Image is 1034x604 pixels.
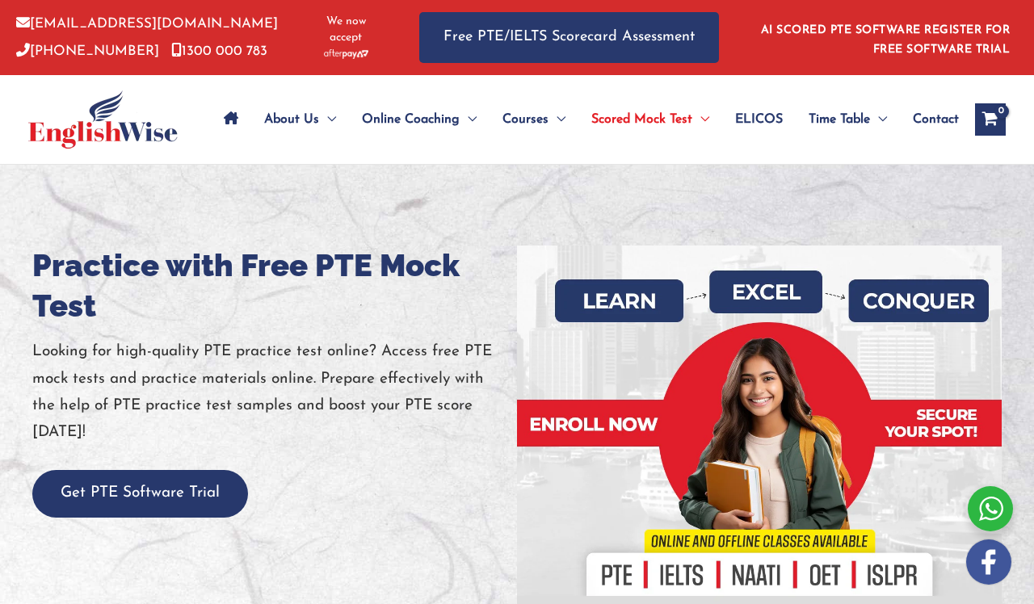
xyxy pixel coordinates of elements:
[549,91,565,148] span: Menu Toggle
[900,91,959,148] a: Contact
[692,91,709,148] span: Menu Toggle
[349,91,490,148] a: Online CoachingMenu Toggle
[975,103,1006,136] a: View Shopping Cart, empty
[796,91,900,148] a: Time TableMenu Toggle
[735,91,783,148] span: ELICOS
[362,91,460,148] span: Online Coaching
[319,91,336,148] span: Menu Toggle
[16,44,159,58] a: [PHONE_NUMBER]
[16,17,278,31] a: [EMAIL_ADDRESS][DOMAIN_NAME]
[171,44,267,58] a: 1300 000 783
[591,91,692,148] span: Scored Mock Test
[761,24,1011,56] a: AI SCORED PTE SOFTWARE REGISTER FOR FREE SOFTWARE TRIAL
[870,91,887,148] span: Menu Toggle
[264,91,319,148] span: About Us
[251,91,349,148] a: About UsMenu Toggle
[502,91,549,148] span: Courses
[419,12,719,63] a: Free PTE/IELTS Scorecard Assessment
[32,338,517,446] p: Looking for high-quality PTE practice test online? Access free PTE mock tests and practice materi...
[28,90,178,149] img: cropped-ew-logo
[751,11,1018,64] aside: Header Widget 1
[490,91,578,148] a: CoursesMenu Toggle
[32,485,248,501] a: Get PTE Software Trial
[32,470,248,518] button: Get PTE Software Trial
[578,91,722,148] a: Scored Mock TestMenu Toggle
[313,14,379,46] span: We now accept
[722,91,796,148] a: ELICOS
[211,91,959,148] nav: Site Navigation: Main Menu
[32,245,517,326] h1: Practice with Free PTE Mock Test
[966,539,1011,585] img: white-facebook.png
[809,91,870,148] span: Time Table
[460,91,477,148] span: Menu Toggle
[913,91,959,148] span: Contact
[324,49,368,58] img: Afterpay-Logo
